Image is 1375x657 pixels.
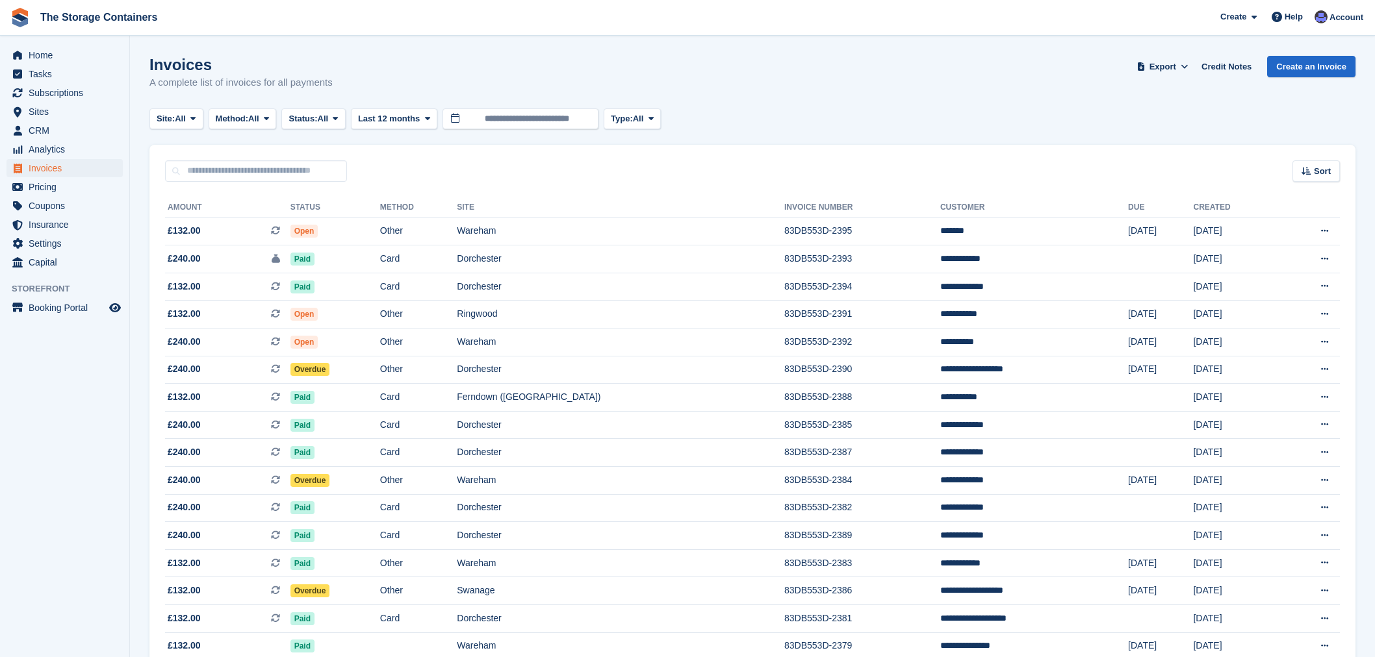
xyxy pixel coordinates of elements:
[1128,549,1193,577] td: [DATE]
[1315,10,1328,23] img: Dan Excell
[457,245,784,273] td: Dorchester
[318,112,329,125] span: All
[107,300,123,316] a: Preview store
[168,362,201,376] span: £240.00
[1193,605,1278,633] td: [DATE]
[6,46,123,64] a: menu
[290,529,315,542] span: Paid
[1193,439,1278,467] td: [DATE]
[1150,60,1176,73] span: Export
[380,439,457,467] td: Card
[290,280,315,293] span: Paid
[216,112,249,125] span: Method:
[6,159,123,177] a: menu
[1193,217,1278,245] td: [DATE]
[6,178,123,196] a: menu
[168,501,201,514] span: £240.00
[457,197,784,218] th: Site
[168,418,201,432] span: £240.00
[784,411,940,439] td: 83DB553D-2385
[1128,577,1193,605] td: [DATE]
[290,253,315,266] span: Paid
[290,557,315,570] span: Paid
[1193,273,1278,301] td: [DATE]
[457,577,784,605] td: Swanage
[380,577,457,605] td: Other
[168,307,201,321] span: £132.00
[784,356,940,384] td: 83DB553D-2390
[1193,549,1278,577] td: [DATE]
[457,605,784,633] td: Dorchester
[380,328,457,356] td: Other
[380,301,457,328] td: Other
[29,46,107,64] span: Home
[290,391,315,404] span: Paid
[290,501,315,514] span: Paid
[29,140,107,158] span: Analytics
[6,103,123,121] a: menu
[12,282,129,295] span: Storefront
[6,140,123,158] a: menu
[29,121,107,140] span: CRM
[1193,197,1278,218] th: Created
[1193,522,1278,550] td: [DATE]
[1193,384,1278,412] td: [DATE]
[6,121,123,140] a: menu
[1314,165,1331,178] span: Sort
[168,612,201,625] span: £132.00
[1193,301,1278,328] td: [DATE]
[457,301,784,328] td: Ringwood
[29,197,107,215] span: Coupons
[29,253,107,271] span: Capital
[380,411,457,439] td: Card
[35,6,162,28] a: The Storage Containers
[784,328,940,356] td: 83DB553D-2392
[168,639,201,652] span: £132.00
[784,245,940,273] td: 83DB553D-2393
[6,197,123,215] a: menu
[168,584,201,597] span: £132.00
[784,197,940,218] th: Invoice Number
[457,273,784,301] td: Dorchester
[168,473,201,487] span: £240.00
[289,112,317,125] span: Status:
[784,439,940,467] td: 83DB553D-2387
[1134,56,1191,77] button: Export
[168,224,201,238] span: £132.00
[1193,245,1278,273] td: [DATE]
[290,197,380,218] th: Status
[940,197,1128,218] th: Customer
[784,273,940,301] td: 83DB553D-2394
[380,549,457,577] td: Other
[6,84,123,102] a: menu
[604,108,661,130] button: Type: All
[784,549,940,577] td: 83DB553D-2383
[209,108,277,130] button: Method: All
[149,56,333,73] h1: Invoices
[1193,577,1278,605] td: [DATE]
[380,356,457,384] td: Other
[1196,56,1257,77] a: Credit Notes
[784,301,940,328] td: 83DB553D-2391
[290,612,315,625] span: Paid
[784,522,940,550] td: 83DB553D-2389
[165,197,290,218] th: Amount
[10,8,30,27] img: stora-icon-8386f47178a22dfd0bd8f6a31ec36ba5ce8667c1dd55bd0f319d3a0aa187defe.svg
[380,245,457,273] td: Card
[457,467,784,495] td: Wareham
[6,65,123,83] a: menu
[168,252,201,266] span: £240.00
[1128,328,1193,356] td: [DATE]
[457,549,784,577] td: Wareham
[457,522,784,550] td: Dorchester
[29,159,107,177] span: Invoices
[29,178,107,196] span: Pricing
[1193,494,1278,522] td: [DATE]
[784,384,940,412] td: 83DB553D-2388
[380,467,457,495] td: Other
[6,216,123,234] a: menu
[1330,11,1363,24] span: Account
[1128,356,1193,384] td: [DATE]
[1128,301,1193,328] td: [DATE]
[168,528,201,542] span: £240.00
